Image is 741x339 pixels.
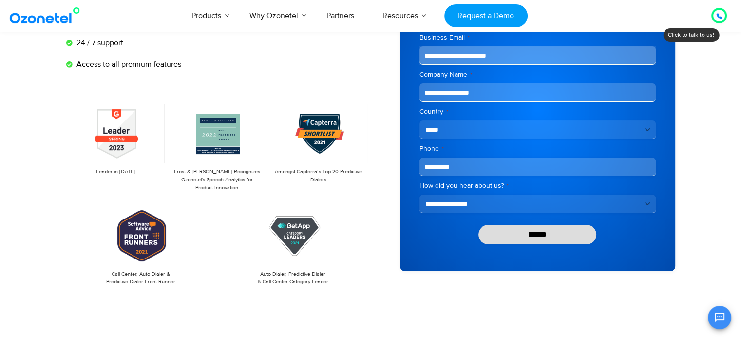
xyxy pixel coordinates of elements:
p: Call Center, Auto Dialer & Predictive Dialer Front Runner [71,270,211,286]
span: Access to all premium features [74,59,181,70]
span: 24 / 7 support [74,37,123,49]
p: Amongst Capterra’s Top 20 Predictive Dialers [274,168,362,184]
label: Company Name [419,70,656,80]
p: Leader in [DATE] [71,168,160,176]
p: Auto Dialer, Predictive Dialer & Call Center Category Leader [223,270,363,286]
label: Phone [419,144,656,154]
p: Frost & [PERSON_NAME] Recognizes Ozonetel's Speech Analytics for Product Innovation [172,168,261,192]
label: Country [419,107,656,117]
label: Business Email [419,33,656,42]
a: Request a Demo [444,4,528,27]
button: Open chat [708,306,731,329]
label: How did you hear about us? [419,181,656,191]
